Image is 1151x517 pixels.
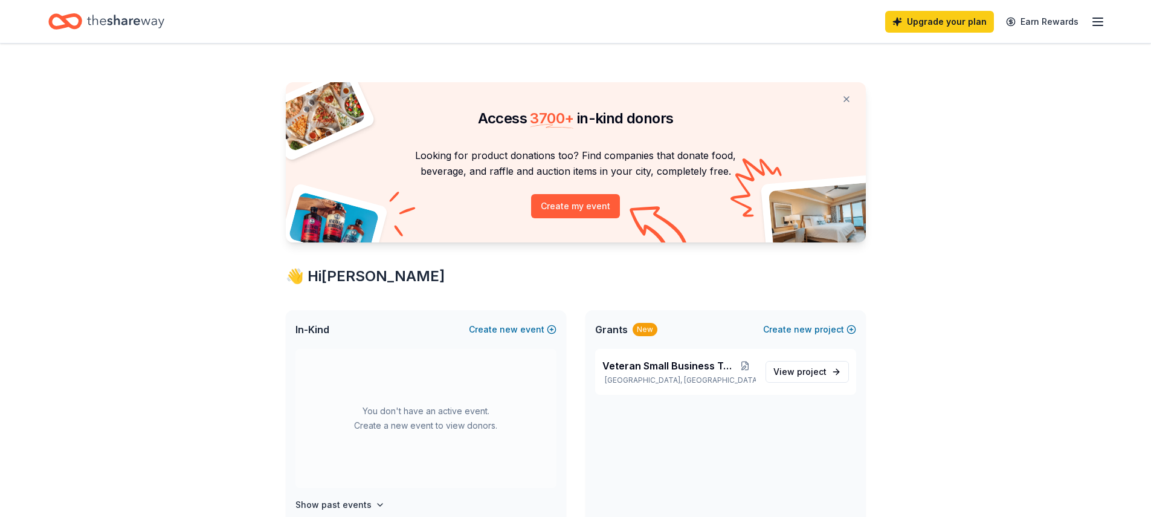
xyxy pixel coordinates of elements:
[773,365,827,379] span: View
[295,322,329,337] span: In-Kind
[478,109,674,127] span: Access in-kind donors
[272,75,366,152] img: Pizza
[530,109,573,127] span: 3700 +
[794,322,812,337] span: new
[295,498,372,512] h4: Show past events
[469,322,556,337] button: Createnewevent
[500,322,518,337] span: new
[295,349,556,488] div: You don't have an active event. Create a new event to view donors.
[286,267,866,286] div: 👋 Hi [PERSON_NAME]
[999,11,1086,33] a: Earn Rewards
[797,366,827,377] span: project
[763,322,856,337] button: Createnewproject
[630,206,690,252] img: Curvy arrow
[885,11,994,33] a: Upgrade your plan
[48,7,164,36] a: Home
[531,194,620,218] button: Create my event
[595,322,628,337] span: Grants
[633,323,657,336] div: New
[766,361,849,383] a: View project
[602,359,735,373] span: Veteran Small Business Training
[300,148,851,180] p: Looking for product donations too? Find companies that donate food, beverage, and raffle and auct...
[602,376,756,385] p: [GEOGRAPHIC_DATA], [GEOGRAPHIC_DATA]
[295,498,385,512] button: Show past events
